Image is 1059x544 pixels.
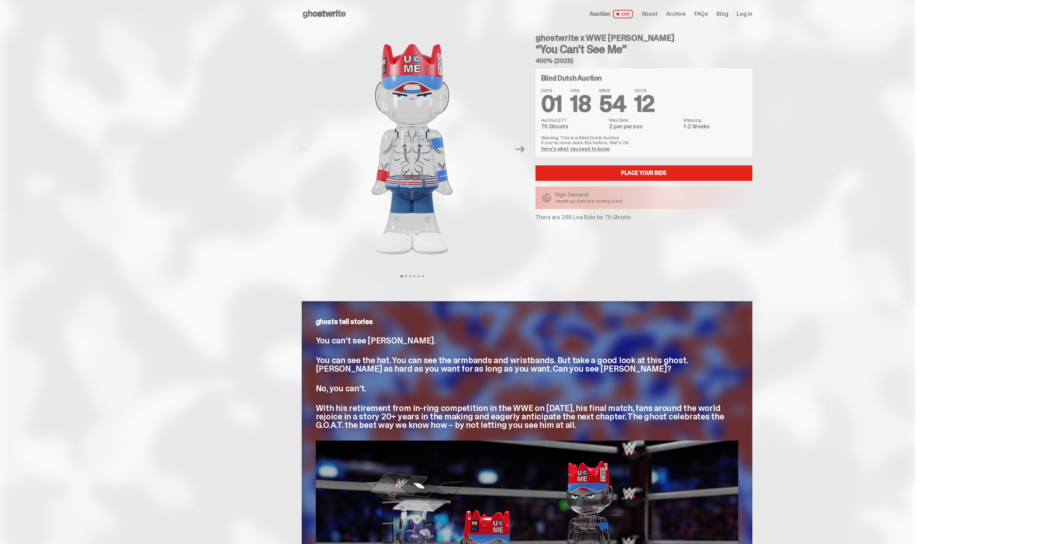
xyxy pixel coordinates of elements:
a: Here's what you need to know [541,146,610,152]
a: Log in [737,11,752,17]
a: About [641,11,658,17]
span: You can’t see [PERSON_NAME]. [316,335,436,346]
span: SECS [634,88,655,93]
dd: 1-2 Weeks [683,124,747,129]
h4: ghostwrite x WWE [PERSON_NAME] [535,34,752,42]
p: High Demand [555,192,623,198]
span: With his retirement from in-ring competition in the WWE on [DATE], his final match, fans around t... [316,403,724,430]
a: Archive [666,11,686,17]
dd: 2 per person [609,124,679,129]
a: FAQs [694,11,708,17]
p: Warning: This is a Blind Dutch Auction. If you’ve never done this before, that’s OK. [541,135,747,145]
a: Auction LIVE [590,10,633,18]
button: View slide 4 [413,275,415,277]
span: MINS [599,88,626,93]
dt: Max Bids [609,118,679,122]
button: View slide 2 [405,275,407,277]
dt: Shipping [683,118,747,122]
span: LIVE [613,10,633,18]
span: 18 [570,89,591,119]
span: 01 [541,89,562,119]
span: 54 [599,89,626,119]
button: View slide 6 [422,275,424,277]
dd: 75 Ghosts [541,124,605,129]
span: DAYS [541,88,562,93]
span: Auction [590,11,610,17]
span: You can see the hat. You can see the armbands and wristbands. But take a good look at this ghost.... [316,355,688,374]
a: Blog [716,11,728,17]
span: HRS [570,88,591,93]
dt: Auction QTY [541,118,605,122]
span: 12 [634,89,655,119]
button: Next [513,141,528,157]
button: View slide 3 [409,275,411,277]
p: Heads up: bids are coming in hot [555,198,623,203]
button: View slide 1 [401,275,403,277]
a: Place your Bids [535,165,752,181]
h4: Blind Dutch Auction [541,75,602,82]
img: John_Cena_Hero_1.png [315,28,509,270]
p: ghosts tell stories [316,318,738,325]
h3: “You Can't See Me” [535,44,752,55]
span: No, you can’t. [316,383,366,394]
button: View slide 5 [418,275,420,277]
h5: 400% (2025) [535,58,752,64]
p: There are 286 Live Bids for 75 Ghosts. [535,215,752,220]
